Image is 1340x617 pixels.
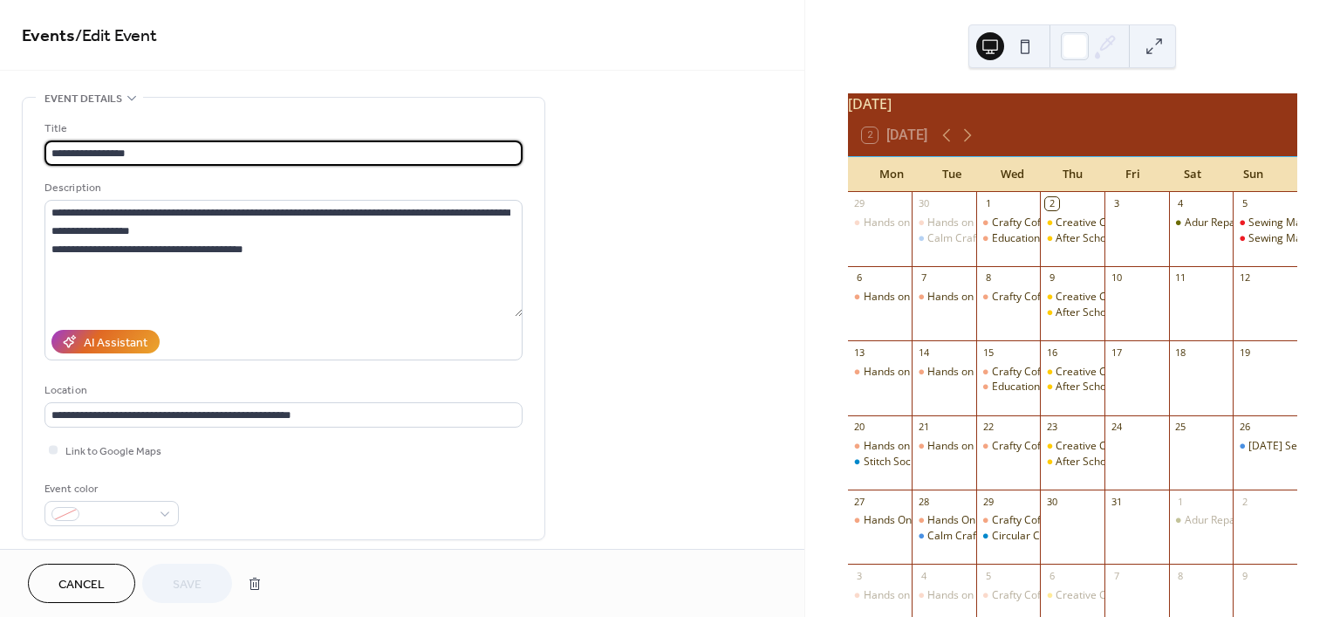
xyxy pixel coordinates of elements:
div: 24 [1110,421,1123,434]
div: 11 [1174,271,1187,285]
div: 25 [1174,421,1187,434]
div: Stitch Social [864,455,922,470]
div: Thu [1043,157,1103,192]
div: Hands on After School Art Club [848,290,913,305]
div: Creative Cow [1040,439,1104,454]
div: 6 [853,271,866,285]
div: Hands on After School Art Club [912,365,976,380]
div: Creative Cow [1040,365,1104,380]
div: Creative Cow [1056,588,1120,603]
div: Crafty Coffee Morning [976,588,1041,603]
div: 26 [1238,421,1251,434]
div: Crafty Coffee Morning [992,439,1100,454]
div: Creative Cow [1040,216,1104,230]
div: AI Assistant [84,334,147,353]
div: Educational Transitions: Talks for Parents and Carers [992,231,1249,246]
div: Creative Cow [1056,365,1120,380]
div: 1 [1174,495,1187,508]
div: 7 [917,271,930,285]
div: Educational Transitions: Talks for Parents and Carers [992,380,1249,394]
div: Sat [1163,157,1223,192]
div: Crafty Coffee Morning [976,513,1041,528]
div: Hands On Art Club [848,513,913,528]
div: Crafty Coffee Morning [976,439,1041,454]
div: Crafty Coffee Morning [976,365,1041,380]
div: Creative Cow [1040,290,1104,305]
div: Hands On Art Club [912,513,976,528]
div: Hands on After School Art Club [848,588,913,603]
div: Creative Cow [1056,290,1120,305]
div: Hands on After School Art Club [912,216,976,230]
div: 3 [1110,197,1123,210]
div: Creative Cow [1056,439,1120,454]
div: Wed [982,157,1043,192]
div: 20 [853,421,866,434]
div: 2 [1045,197,1058,210]
div: 9 [1238,569,1251,582]
div: Crafty Coffee Morning [992,290,1100,305]
div: Sun [1223,157,1283,192]
div: [DATE] [848,93,1297,114]
div: Hands on After School Art Club [848,439,913,454]
div: Calm Crafting Club [912,529,976,544]
div: 8 [1174,569,1187,582]
div: Crafty Coffee Morning [992,365,1100,380]
div: Sewing Machine Basics [1233,216,1297,230]
div: 29 [853,197,866,210]
div: Mon [862,157,922,192]
div: Calm Crafting Club [927,231,1019,246]
div: Adur Repair Cafe [1169,513,1234,528]
div: Crafty Coffee Morning [992,588,1100,603]
div: Crafty Coffee Morning [992,513,1100,528]
div: Hands on After School Art Club [848,365,913,380]
div: Hands on After School Art Club [864,290,1014,305]
div: After School Art Club [1056,455,1157,470]
div: 9 [1045,271,1058,285]
div: Hands on After School Art Club [864,216,1014,230]
div: 10 [1110,271,1123,285]
div: Creative Cow [1056,216,1120,230]
span: Link to Google Maps [65,442,161,461]
div: Creative Cow [1040,588,1104,603]
div: Calm Crafting Club [927,529,1019,544]
div: Educational Transitions: Talks for Parents and Carers [976,231,1041,246]
div: Calm Crafting Club [912,231,976,246]
div: 2 [1238,495,1251,508]
div: 4 [1174,197,1187,210]
div: 12 [1238,271,1251,285]
div: 30 [1045,495,1058,508]
div: Crafty Coffee Morning [976,216,1041,230]
button: AI Assistant [51,330,160,353]
div: Stitch Social [848,455,913,470]
div: 4 [917,569,930,582]
div: 31 [1110,495,1123,508]
div: After School Art Club [1040,380,1104,394]
div: After School Art Club [1040,305,1104,320]
div: [DATE] Session [1248,439,1323,454]
div: Hands On Art Club [927,513,1017,528]
div: 5 [1238,197,1251,210]
div: Hands On Art Club [864,513,954,528]
div: After School Art Club [1056,305,1157,320]
div: 5 [981,569,995,582]
div: Adur Repair Cafe [1185,216,1268,230]
div: Event color [44,480,175,498]
div: Circular Collage Club [992,529,1094,544]
div: Sewing Machine Basics [1233,231,1297,246]
span: Event details [44,90,122,108]
div: 18 [1174,346,1187,359]
div: Hands on After School Art Club [927,365,1077,380]
div: Hands on After School Art Club [927,439,1077,454]
div: 29 [981,495,995,508]
div: Hands on After School Art Club [848,216,913,230]
div: 6 [1045,569,1058,582]
div: Fri [1103,157,1163,192]
div: Hands on After School Art Club [912,439,976,454]
div: 28 [917,495,930,508]
div: Hands on After School Art Club [927,588,1077,603]
span: Cancel [58,576,105,594]
div: 22 [981,421,995,434]
div: Circular Collage Club [976,529,1041,544]
div: Location [44,381,519,400]
div: Tue [922,157,982,192]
